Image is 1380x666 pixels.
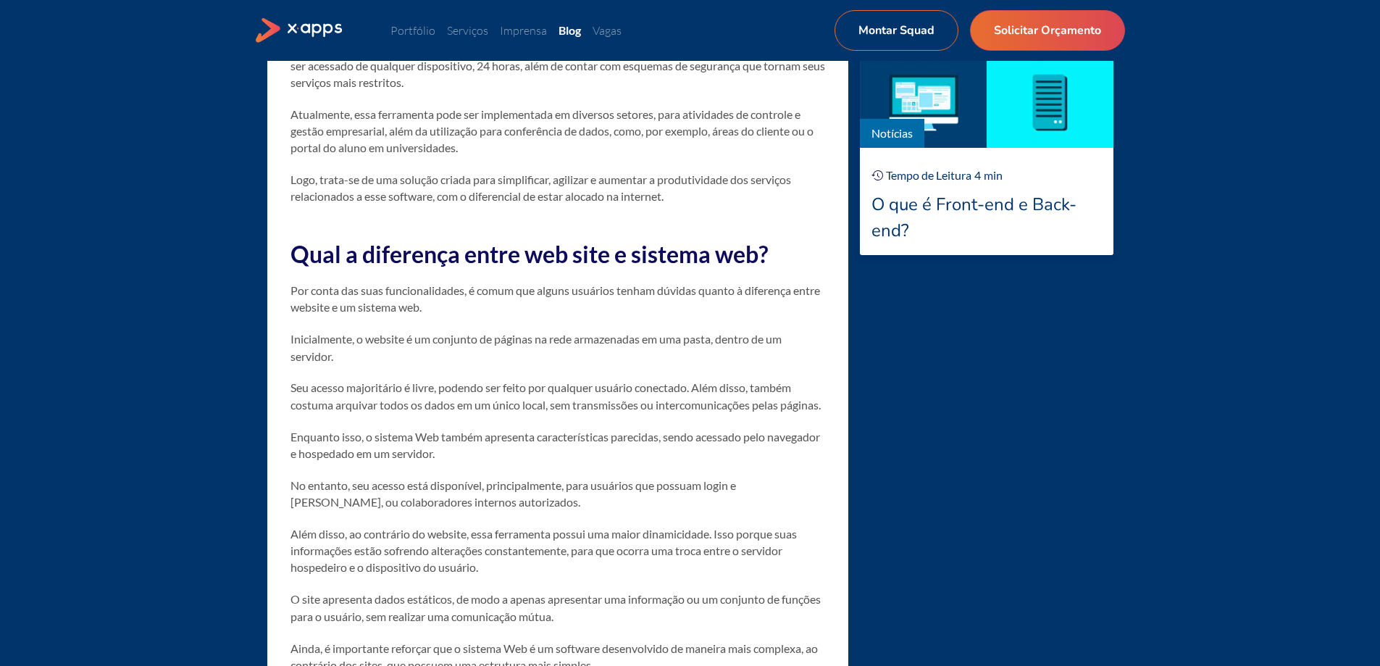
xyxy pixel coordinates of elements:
a: Imprensa [500,23,547,38]
p: Enquanto isso, o sistema Web também apresenta características parecidas, sendo acessado pelo nave... [290,428,825,462]
a: Tempo de Leitura4minO que é Front-end e Back-end? [860,148,1113,255]
h2: Qual a diferença entre web site e sistema web? [290,238,825,270]
a: Portfólio [390,23,435,38]
p: Atualmente, essa ferramenta pode ser implementada em diversos setores, para atividades de control... [290,106,825,157]
p: Além disso, ao contrário do website, essa ferramenta possui uma maior dinamicidade. Isso porque s... [290,525,825,576]
div: 4 [974,167,981,184]
p: No entanto, seu acesso está disponível, principalmente, para usuários que possuam login e [PERSON... [290,477,825,510]
a: Serviços [447,23,488,38]
div: O que é Front-end e Back-end? [871,191,1102,243]
p: Logo, trata-se de uma solução criada para simplificar, agilizar e aumentar a produtividade dos se... [290,171,825,204]
a: Montar Squad [835,10,958,51]
p: Por conta das suas funcionalidades, é comum que alguns usuários tenham dúvidas quanto à diferença... [290,282,825,315]
p: Seu acesso majoritário é livre, podendo ser feito por qualquer usuário conectado. Além disso, tam... [290,379,825,412]
p: Sua interface, e algumas funcionalidades, são semelhantes a um sistema desktop, mas o sistema web... [290,40,825,91]
p: Inicialmente, o website é um conjunto de páginas na rede armazenadas em uma pasta, dentro de um s... [290,330,825,364]
a: Blog [559,23,581,37]
a: Vagas [593,23,622,38]
div: Tempo de Leitura [886,167,971,184]
a: Notícias [871,126,913,140]
a: Solicitar Orçamento [970,10,1125,51]
p: O site apresenta dados estáticos, de modo a apenas apresentar uma informação ou um conjunto de fu... [290,591,825,624]
div: min [984,167,1003,184]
